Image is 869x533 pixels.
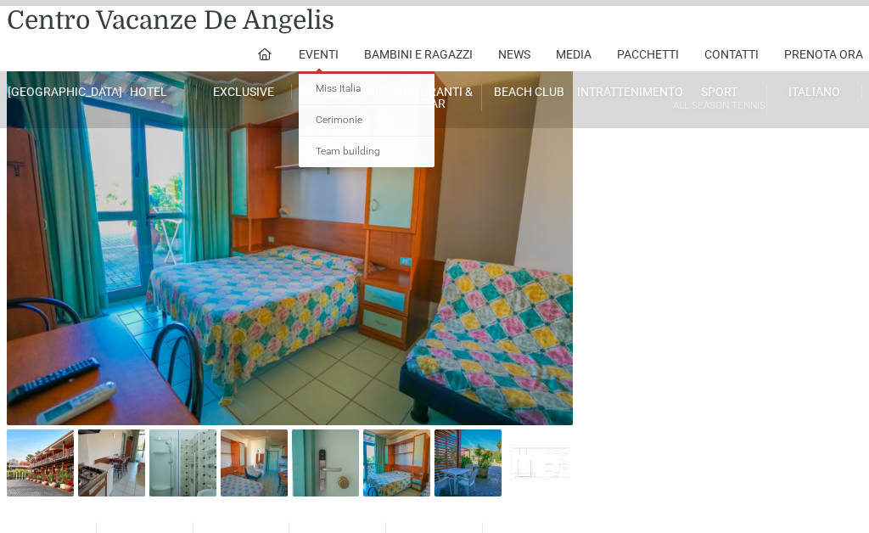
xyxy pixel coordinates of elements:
a: Cerimonie [299,105,434,137]
a: Hotel [102,84,197,99]
a: Exclusive [197,84,292,99]
a: Eventi [299,37,339,71]
a: Prenota Ora [784,37,863,71]
a: SportAll Season Tennis [672,84,767,115]
span: Italiano [788,85,840,98]
a: Team building [299,137,434,167]
a: News [498,37,530,71]
a: Miss Italia [299,74,434,105]
small: Rooms & Suites [292,98,386,114]
a: Pacchetti [617,37,679,71]
a: Bambini e Ragazzi [364,37,473,71]
a: Contatti [704,37,759,71]
a: [GEOGRAPHIC_DATA] [7,84,102,99]
a: Beach Club [482,84,577,99]
a: Ristoranti & Bar [387,84,482,111]
a: Italiano [767,84,862,99]
a: Centro Vacanze De Angelis [7,3,334,37]
a: Intrattenimento [577,84,672,99]
a: SistemazioniRooms & Suites [292,84,387,115]
a: Media [556,37,591,71]
small: All Season Tennis [672,98,766,114]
